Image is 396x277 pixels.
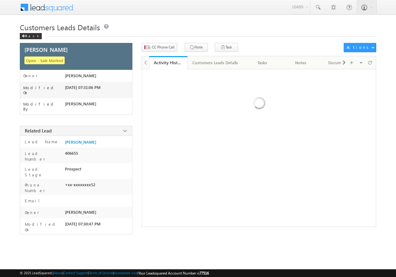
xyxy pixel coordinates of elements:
span: [PERSON_NAME] [65,73,96,78]
span: [PERSON_NAME] [65,101,96,106]
a: Terms of Service [89,271,113,275]
label: Email [23,198,45,204]
a: About [54,271,62,275]
label: Lead Name [23,139,59,145]
span: [PERSON_NAME] [65,210,96,215]
label: Lead Stage [23,166,62,178]
a: [PERSON_NAME] [65,140,96,145]
a: Documents [320,56,359,69]
div: Activity History [154,60,183,65]
button: Task [215,43,238,52]
div: Customers Leads Details [192,59,238,66]
label: Lead Number [23,151,62,162]
a: Customers Leads Details [187,56,243,69]
a: Tasks [243,56,282,69]
span: Your Leadsquared Account Number is [138,271,209,275]
div: Documents [325,59,353,66]
span: 406655 [65,151,78,156]
span: Customers Leads Details [20,22,100,32]
a: Activity History [149,56,187,69]
div: Tasks [248,59,276,66]
label: Modified On [23,85,65,95]
div: Back [20,33,42,39]
span: [DATE] 07:31:06 PM [65,85,101,90]
label: Modified On [23,221,62,233]
label: Modified By [23,102,65,111]
button: Note [185,43,208,52]
button: Actions [344,43,376,52]
span: Open - Sale Marked [24,57,65,64]
img: Loading ... [227,72,291,136]
button: CC Phone Call [142,43,177,52]
span: Prospect [65,166,81,171]
span: +xx-xxxxxxxx52 [65,182,95,187]
label: Phone Number [23,182,62,193]
label: Owner [23,210,39,215]
div: Notes [287,59,315,66]
span: [DATE] 07:30:47 PM [65,221,101,226]
span: 77516 [200,271,209,275]
span: Related Lead [25,128,52,134]
span: © 2025 LeadSquared | | | | | [20,270,209,276]
div: Actions [346,44,371,50]
span: CC Phone Call [152,44,174,50]
a: Notes [282,56,320,69]
a: Acceptable Use [114,271,137,275]
span: [PERSON_NAME] [24,47,68,52]
label: Owner [23,73,38,78]
a: Contact Support [63,271,88,275]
